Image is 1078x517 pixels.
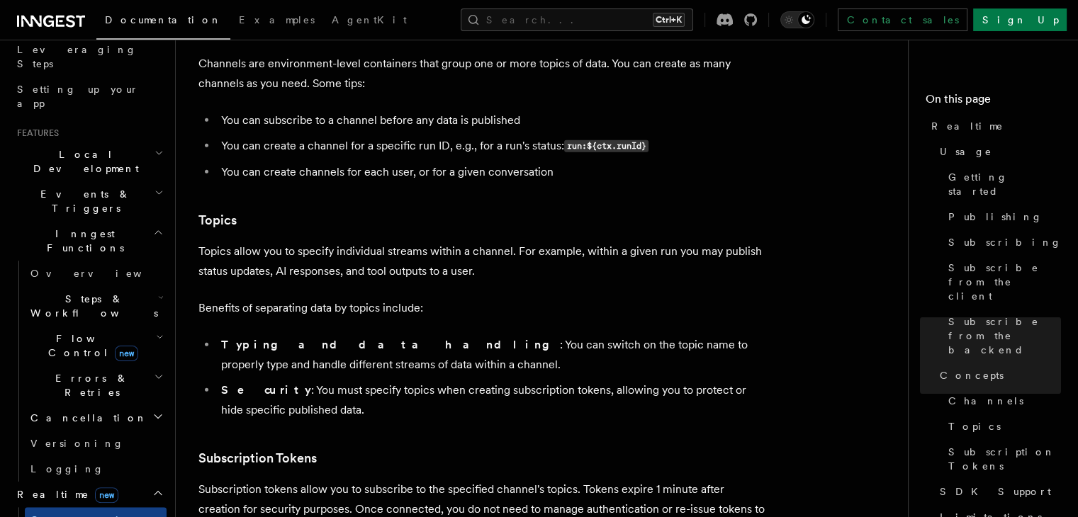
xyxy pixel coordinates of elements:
span: Setting up your app [17,84,139,109]
span: Events & Triggers [11,187,155,215]
code: run:${ctx.runId} [564,140,649,152]
span: Realtime [931,119,1004,133]
a: Topics [943,414,1061,439]
span: Inngest Functions [11,227,153,255]
p: Benefits of separating data by topics include: [198,298,765,318]
a: Sign Up [973,8,1067,31]
a: Subscription Tokens [198,448,317,468]
span: Publishing [948,210,1043,224]
strong: Security [221,383,311,397]
span: Features [11,127,59,139]
a: Subscribe from the backend [943,309,1061,363]
p: Channels are environment-level containers that group one or more topics of data. You can create a... [198,54,765,93]
span: Subscribing [948,235,1062,249]
span: Cancellation [25,411,147,425]
a: Concepts [934,363,1061,388]
span: AgentKit [332,14,407,25]
kbd: Ctrl+K [653,13,685,27]
span: SDK Support [940,484,1051,499]
a: Subscribing [943,229,1061,255]
a: Logging [25,456,167,482]
span: Subscription Tokens [948,445,1061,473]
a: Overview [25,261,167,286]
button: Errors & Retries [25,365,167,405]
span: Steps & Workflows [25,292,158,320]
a: AgentKit [323,4,415,38]
span: Channels [948,394,1023,408]
a: Examples [230,4,323,38]
span: Documentation [105,14,222,25]
div: Inngest Functions [11,261,167,482]
button: Flow Controlnew [25,326,167,365]
button: Toggle dark mode [780,11,814,28]
a: Versioning [25,431,167,456]
button: Cancellation [25,405,167,431]
span: Subscribe from the client [948,261,1061,303]
li: You can create a channel for a specific run ID, e.g., for a run's status: [217,136,765,157]
button: Local Development [11,142,167,181]
button: Events & Triggers [11,181,167,221]
a: Leveraging Steps [11,37,167,76]
li: : You can switch on the topic name to properly type and handle different streams of data within a... [217,335,765,375]
span: Local Development [11,147,155,176]
a: Realtime [926,113,1061,139]
a: SDK Support [934,479,1061,504]
span: Leveraging Steps [17,44,137,69]
span: Versioning [30,438,124,449]
a: Documentation [96,4,230,40]
span: new [115,346,138,361]
span: Logging [30,463,104,475]
a: Channels [943,388,1061,414]
a: Setting up your app [11,76,167,116]
a: Subscription Tokens [943,439,1061,479]
span: Flow Control [25,331,156,360]
span: Overview [30,268,176,279]
button: Inngest Functions [11,221,167,261]
button: Realtimenew [11,482,167,507]
button: Steps & Workflows [25,286,167,326]
span: Usage [940,144,992,159]
a: Contact sales [838,8,967,31]
a: Getting started [943,164,1061,204]
a: Usage [934,139,1061,164]
a: Topics [198,210,237,230]
li: You can create channels for each user, or for a given conversation [217,162,765,182]
li: : You must specify topics when creating subscription tokens, allowing you to protect or hide spec... [217,380,765,420]
span: Getting started [948,170,1061,198]
span: Concepts [940,368,1004,382]
span: Topics [948,419,1001,433]
span: Errors & Retries [25,371,154,399]
p: Topics allow you to specify individual streams within a channel. For example, within a given run ... [198,242,765,281]
span: Examples [239,14,315,25]
a: Publishing [943,204,1061,229]
span: Subscribe from the backend [948,314,1061,357]
a: Subscribe from the client [943,255,1061,309]
h4: On this page [926,91,1061,113]
li: You can subscribe to a channel before any data is published [217,110,765,130]
button: Search...Ctrl+K [461,8,693,31]
strong: Typing and data handling [221,338,560,351]
span: Realtime [11,487,118,501]
span: new [95,487,118,503]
